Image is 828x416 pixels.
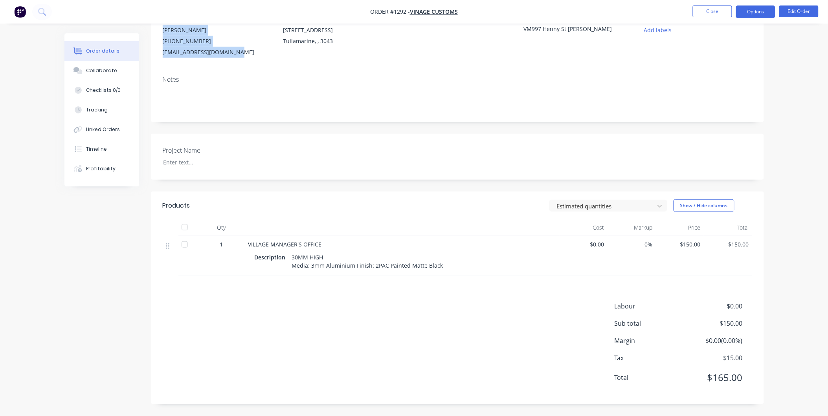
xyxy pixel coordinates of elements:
[410,8,458,16] a: Vinage Customs
[163,25,270,36] div: [PERSON_NAME]
[370,8,410,16] span: Order #1292 -
[86,126,120,133] div: Linked Orders
[779,5,819,17] button: Edit Order
[704,220,752,235] div: Total
[684,370,742,385] span: $165.00
[674,199,734,212] button: Show / Hide columns
[86,146,107,153] div: Timeline
[64,41,139,61] button: Order details
[693,5,732,17] button: Close
[707,240,749,248] span: $150.00
[611,240,653,248] span: 0%
[615,353,685,363] span: Tax
[283,25,391,50] div: [STREET_ADDRESS]Tullamarine, , 3043
[220,240,223,248] span: 1
[64,61,139,80] button: Collaborate
[86,106,108,113] div: Tracking
[86,47,119,55] div: Order details
[248,241,322,248] span: VILLAGE MANAGER'S OFFICE
[524,25,622,36] div: VM997 Henny St [PERSON_NAME]
[86,165,116,172] div: Profitability
[640,25,676,35] button: Add labels
[283,36,391,47] div: Tullamarine, , 3043
[684,353,742,363] span: $15.00
[14,6,26,18] img: Factory
[64,120,139,139] button: Linked Orders
[615,336,685,345] span: Margin
[283,25,391,36] div: [STREET_ADDRESS]
[64,159,139,179] button: Profitability
[163,146,261,155] label: Project Name
[684,319,742,328] span: $150.00
[563,240,605,248] span: $0.00
[163,25,270,58] div: [PERSON_NAME][PHONE_NUMBER][EMAIL_ADDRESS][DOMAIN_NAME]
[736,5,775,18] button: Options
[163,47,270,58] div: [EMAIL_ADDRESS][DOMAIN_NAME]
[656,220,704,235] div: Price
[163,76,752,83] div: Notes
[64,80,139,100] button: Checklists 0/0
[615,319,685,328] span: Sub total
[684,336,742,345] span: $0.00 ( 0.00 %)
[615,301,685,311] span: Labour
[608,220,656,235] div: Markup
[615,373,685,382] span: Total
[560,220,608,235] div: Cost
[163,36,270,47] div: [PHONE_NUMBER]
[86,87,121,94] div: Checklists 0/0
[86,67,117,74] div: Collaborate
[255,252,289,263] div: Description
[163,201,190,210] div: Products
[289,252,446,271] div: 30MM HIGH Media: 3mm Aluminium Finish: 2PAC Painted Matte Black
[659,240,701,248] span: $150.00
[198,220,245,235] div: Qty
[64,100,139,120] button: Tracking
[64,139,139,159] button: Timeline
[684,301,742,311] span: $0.00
